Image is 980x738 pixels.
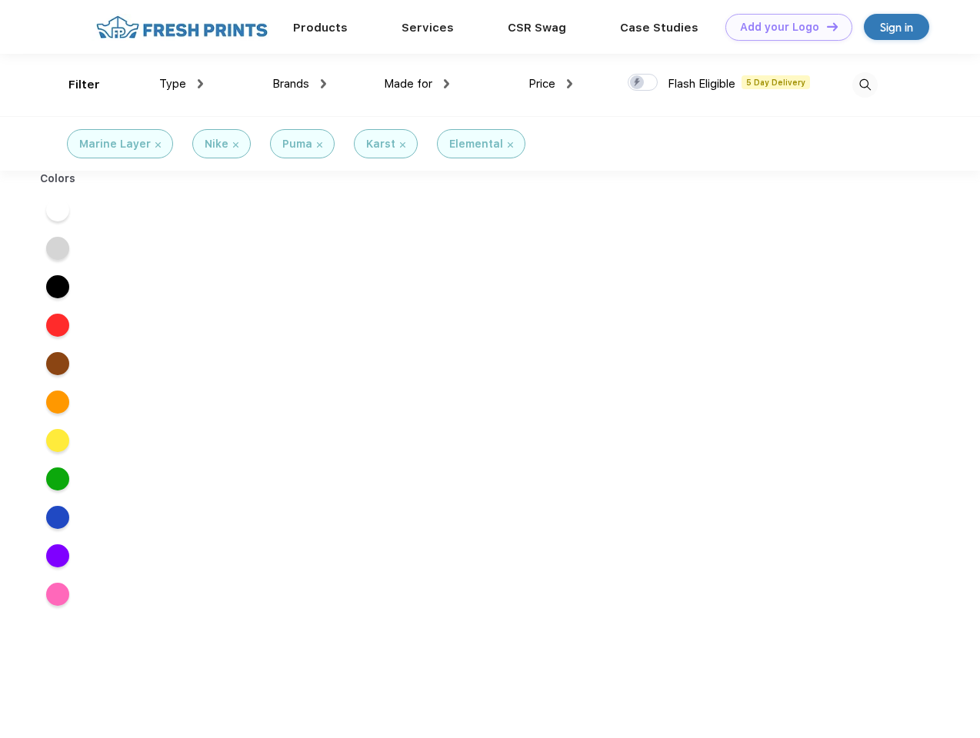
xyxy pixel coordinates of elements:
[400,142,405,148] img: filter_cancel.svg
[864,14,929,40] a: Sign in
[79,136,151,152] div: Marine Layer
[402,21,454,35] a: Services
[28,171,88,187] div: Colors
[317,142,322,148] img: filter_cancel.svg
[272,77,309,91] span: Brands
[198,79,203,88] img: dropdown.png
[742,75,810,89] span: 5 Day Delivery
[68,76,100,94] div: Filter
[880,18,913,36] div: Sign in
[508,21,566,35] a: CSR Swag
[528,77,555,91] span: Price
[366,136,395,152] div: Karst
[233,142,238,148] img: filter_cancel.svg
[852,72,878,98] img: desktop_search.svg
[155,142,161,148] img: filter_cancel.svg
[827,22,838,31] img: DT
[449,136,503,152] div: Elemental
[205,136,228,152] div: Nike
[321,79,326,88] img: dropdown.png
[384,77,432,91] span: Made for
[92,14,272,41] img: fo%20logo%202.webp
[508,142,513,148] img: filter_cancel.svg
[444,79,449,88] img: dropdown.png
[293,21,348,35] a: Products
[282,136,312,152] div: Puma
[668,77,735,91] span: Flash Eligible
[567,79,572,88] img: dropdown.png
[740,21,819,34] div: Add your Logo
[159,77,186,91] span: Type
